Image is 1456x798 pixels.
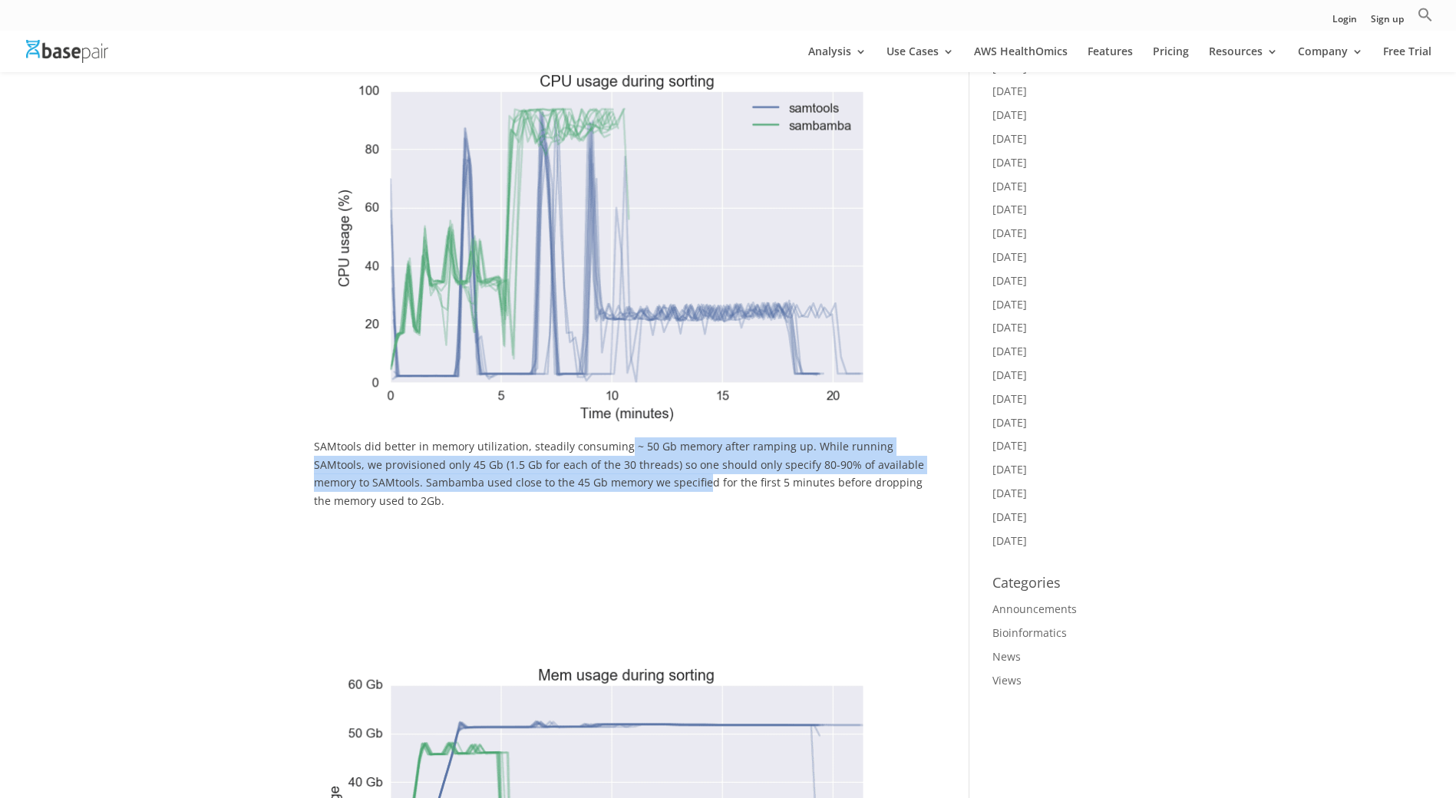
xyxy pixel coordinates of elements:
[992,486,1027,500] a: [DATE]
[974,46,1068,72] a: AWS HealthOmics
[1153,46,1189,72] a: Pricing
[1298,46,1363,72] a: Company
[992,462,1027,476] a: [DATE]
[992,107,1027,122] a: [DATE]
[992,572,1142,600] h4: Categories
[1418,7,1433,22] svg: Search
[808,46,867,72] a: Analysis
[1332,15,1357,31] a: Login
[886,46,954,72] a: Use Cases
[992,368,1027,382] a: [DATE]
[992,155,1027,170] a: [DATE]
[992,297,1027,312] a: [DATE]
[992,131,1027,146] a: [DATE]
[992,625,1067,640] a: Bioinformatics
[992,61,1027,75] a: [DATE]
[992,509,1027,524] a: [DATE]
[992,391,1027,406] a: [DATE]
[1088,46,1133,72] a: Features
[992,84,1027,98] a: [DATE]
[26,40,108,62] img: Basepair
[992,602,1077,616] a: Announcements
[1161,688,1438,780] iframe: Drift Widget Chat Controller
[992,415,1027,430] a: [DATE]
[314,54,924,432] img: CPU usage for sorting bam files, samtools vs sambamba
[992,533,1027,548] a: [DATE]
[992,249,1027,264] a: [DATE]
[992,649,1021,664] a: News
[992,438,1027,453] a: [DATE]
[1371,15,1404,31] a: Sign up
[992,179,1027,193] a: [DATE]
[1209,46,1278,72] a: Resources
[992,344,1027,358] a: [DATE]
[1418,7,1433,31] a: Search Icon Link
[1383,46,1431,72] a: Free Trial
[992,226,1027,240] a: [DATE]
[992,320,1027,335] a: [DATE]
[992,202,1027,216] a: [DATE]
[992,273,1027,288] a: [DATE]
[992,673,1022,688] a: Views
